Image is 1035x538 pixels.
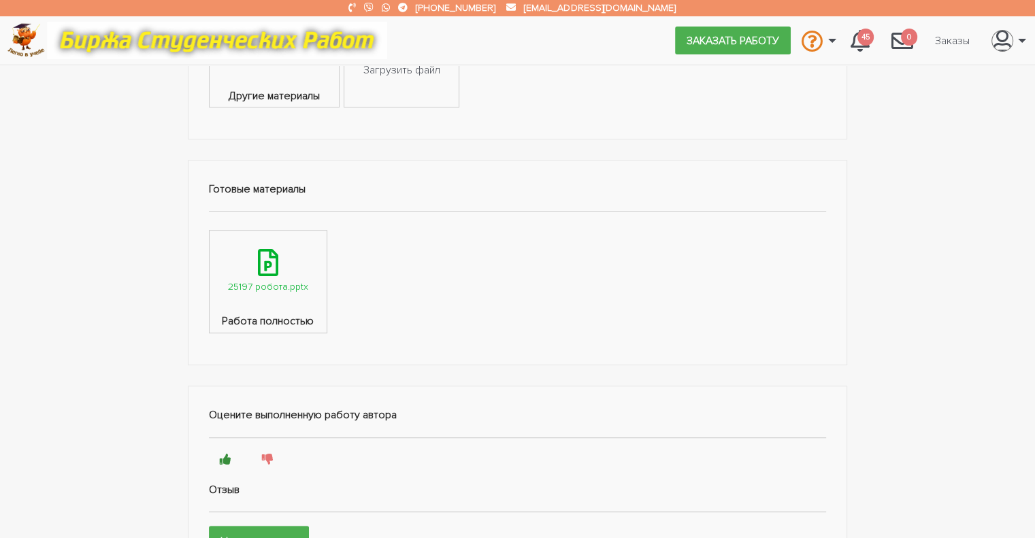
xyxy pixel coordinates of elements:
span: Работа полностью [210,313,327,333]
span: 45 [857,29,874,46]
a: [PHONE_NUMBER] [416,2,495,14]
a: Заказы [924,27,981,53]
div: 25197 робота.pptx [228,279,308,295]
img: logo-c4363faeb99b52c628a42810ed6dfb4293a56d4e4775eb116515dfe7f33672af.png [7,23,45,58]
a: 45 [840,22,881,58]
strong: Оцените выполненную работу автора [209,408,397,422]
div: Загрузить файл [363,62,440,80]
strong: Отзыв [209,483,240,497]
a: [EMAIL_ADDRESS][DOMAIN_NAME] [524,2,675,14]
img: motto-12e01f5a76059d5f6a28199ef077b1f78e012cfde436ab5cf1d4517935686d32.gif [47,22,387,59]
strong: Готовые материалы [209,182,306,196]
span: Другие материалы [210,88,339,107]
a: Заказать работу [675,27,791,54]
a: 25197 робота.pptx [210,231,327,313]
a: 0 [881,22,924,58]
span: 0 [901,29,917,46]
